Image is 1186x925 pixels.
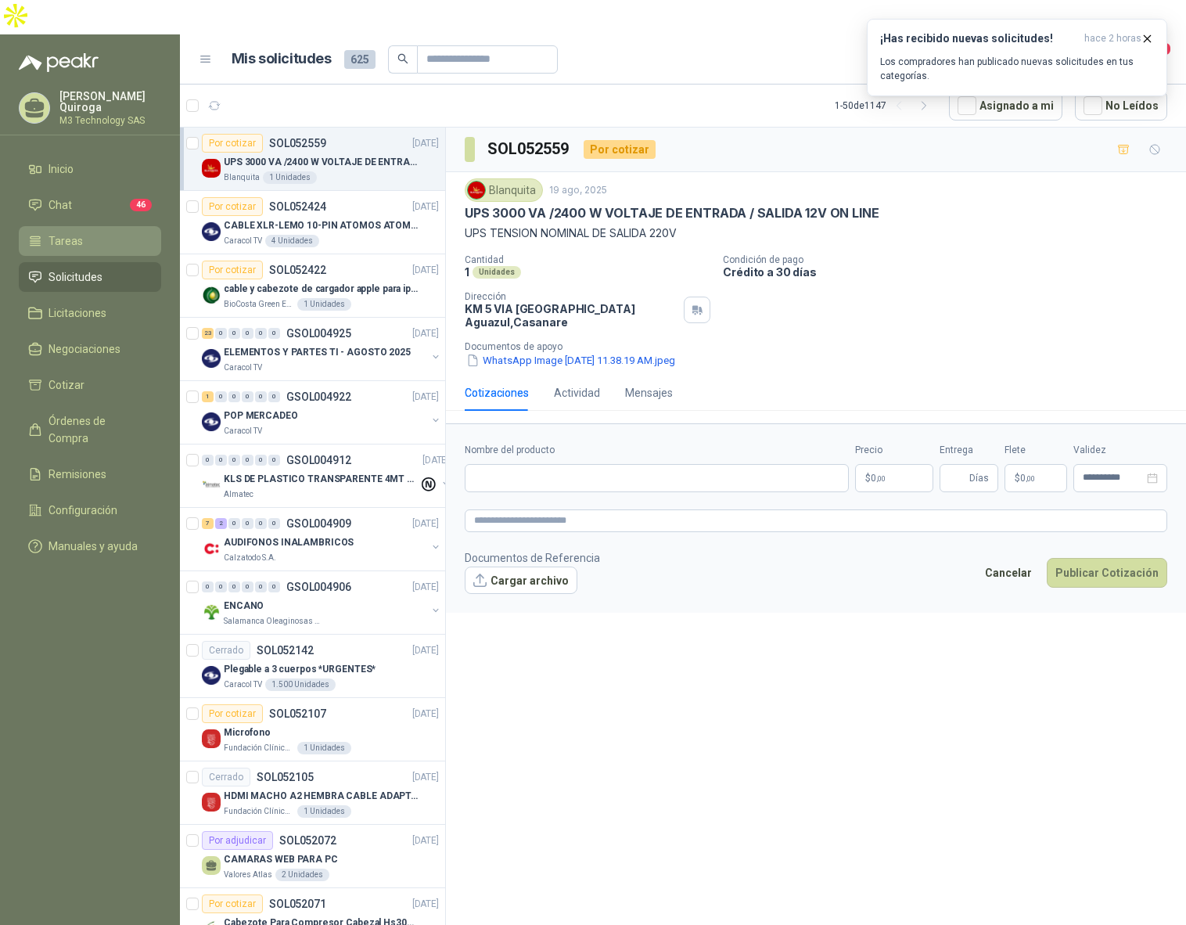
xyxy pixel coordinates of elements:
div: 0 [268,581,280,592]
div: 0 [228,455,240,466]
p: [DATE] [412,516,439,531]
p: AUDIFONOS INALAMBRICOS [224,535,354,550]
span: Días [969,465,989,491]
a: Cotizar [19,370,161,400]
a: 1 0 0 0 0 0 GSOL004922[DATE] Company LogoPOP MERCADEOCaracol TV [202,387,442,437]
p: [DATE] [412,326,439,341]
p: $0,00 [855,464,933,492]
p: [DATE] [412,136,439,151]
p: Fundación Clínica Shaio [224,805,294,818]
span: Tareas [49,232,83,250]
a: CerradoSOL052142[DATE] Company LogoPlegable a 3 cuerpos *URGENTES*Caracol TV1.500 Unidades [180,635,445,698]
p: GSOL004906 [286,581,351,592]
button: WhatsApp Image [DATE] 11.38.19 AM.jpeg [465,352,677,369]
p: [DATE] [412,707,439,722]
div: Blanquita [465,178,543,202]
a: 0 0 0 0 0 0 GSOL004912[DATE] Company LogoKLS DE PLASTICO TRANSPARENTE 4MT CAL 4 Y CINTA TRAAlmatec [202,451,452,501]
p: cable y cabezote de cargador apple para iphone [224,282,419,297]
p: SOL052071 [269,898,326,909]
span: Inicio [49,160,74,178]
a: Negociaciones [19,334,161,364]
span: ,00 [1026,474,1035,483]
p: SOL052142 [257,645,314,656]
span: Chat [49,196,72,214]
div: Por adjudicar [202,831,273,850]
p: GSOL004922 [286,391,351,402]
div: 0 [255,455,267,466]
h3: SOL052559 [487,137,571,161]
a: 7 2 0 0 0 0 GSOL004909[DATE] Company LogoAUDIFONOS INALAMBRICOSCalzatodo S.A. [202,514,442,564]
p: BioCosta Green Energy S.A.S [224,298,294,311]
div: 0 [255,391,267,402]
h3: ¡Has recibido nuevas solicitudes! [880,32,1078,45]
a: 0 0 0 0 0 0 GSOL004906[DATE] Company LogoENCANOSalamanca Oleaginosas SAS [202,578,442,628]
div: 1 [202,391,214,402]
p: Caracol TV [224,678,262,691]
h1: Mis solicitudes [232,48,332,70]
p: M3 Technology SAS [59,116,161,125]
p: POP MERCADEO [224,409,298,423]
a: Por cotizarSOL052422[DATE] Company Logocable y cabezote de cargador apple para iphoneBioCosta Gre... [180,254,445,318]
p: $ 0,00 [1005,464,1067,492]
p: Caracol TV [224,425,262,437]
div: 0 [202,581,214,592]
p: Salamanca Oleaginosas SAS [224,615,322,628]
p: CAMARAS WEB PARA PC [224,852,338,867]
p: Valores Atlas [224,869,272,881]
div: Por cotizar [202,704,263,723]
span: Cotizar [49,376,84,394]
div: Cotizaciones [465,384,529,401]
div: 0 [255,328,267,339]
div: Actividad [554,384,600,401]
img: Company Logo [202,412,221,431]
p: SOL052559 [269,138,326,149]
span: Manuales y ayuda [49,538,138,555]
img: Logo peakr [19,53,99,72]
div: 2 Unidades [275,869,329,881]
img: Company Logo [202,539,221,558]
span: Órdenes de Compra [49,412,146,447]
div: Por cotizar [202,197,263,216]
img: Company Logo [202,222,221,241]
p: 1 [465,265,469,279]
div: 1 Unidades [297,298,351,311]
div: 0 [228,391,240,402]
a: Remisiones [19,459,161,489]
img: Company Logo [202,666,221,685]
div: 23 [202,328,214,339]
p: [DATE] [412,580,439,595]
span: Negociaciones [49,340,120,358]
p: [PERSON_NAME] Quiroga [59,91,161,113]
p: UPS 3000 VA /2400 W VOLTAJE DE ENTRADA / SALIDA 12V ON LINE [224,155,419,170]
p: Microfono [224,725,271,740]
img: Company Logo [202,729,221,748]
div: Cerrado [202,641,250,660]
p: Documentos de Referencia [465,549,600,567]
button: Cancelar [976,558,1040,588]
div: 1 Unidades [297,805,351,818]
div: Por cotizar [202,894,263,913]
div: 0 [268,328,280,339]
div: 0 [242,518,253,529]
div: 0 [255,518,267,529]
p: SOL052107 [269,708,326,719]
p: GSOL004909 [286,518,351,529]
div: 7 [202,518,214,529]
label: Flete [1005,443,1067,458]
span: Configuración [49,502,117,519]
div: Unidades [473,266,521,279]
a: Manuales y ayuda [19,531,161,561]
p: UPS TENSION NOMINAL DE SALIDA 220V [465,225,1167,242]
span: ,00 [876,474,886,483]
div: Cerrado [202,768,250,786]
a: CerradoSOL052105[DATE] Company LogoHDMI MACHO A2 HEMBRA CABLE ADAPTADOR CONVERTIDOR FOR MONITFund... [180,761,445,825]
a: Por cotizarSOL052424[DATE] Company LogoCABLE XLR-LEMO 10-PIN ATOMOS ATOMCAB016Caracol TV4 Unidades [180,191,445,254]
p: Calzatodo S.A. [224,552,276,564]
div: Mensajes [625,384,673,401]
div: Por cotizar [202,134,263,153]
div: 1.500 Unidades [265,678,336,691]
p: Fundación Clínica Shaio [224,742,294,754]
p: GSOL004912 [286,455,351,466]
label: Nombre del producto [465,443,849,458]
p: Blanquita [224,171,260,184]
